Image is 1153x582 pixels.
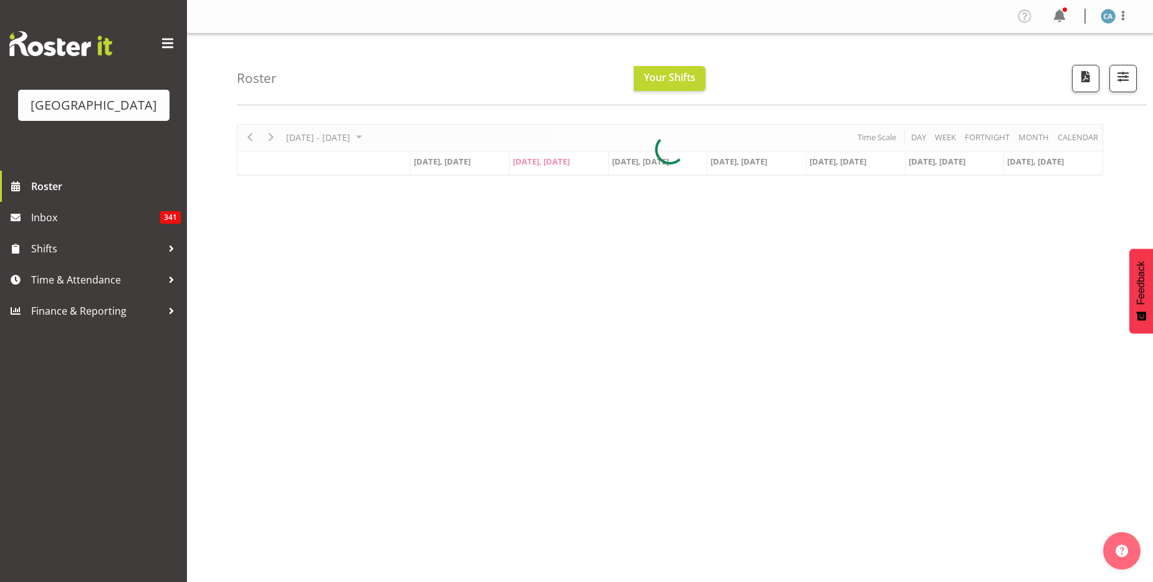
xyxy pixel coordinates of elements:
[1101,9,1116,24] img: catherine-anderson628.jpg
[1072,65,1099,92] button: Download a PDF of the roster according to the set date range.
[31,208,160,227] span: Inbox
[237,71,277,85] h4: Roster
[644,70,696,84] span: Your Shifts
[1116,545,1128,557] img: help-xxl-2.png
[31,302,162,320] span: Finance & Reporting
[1129,249,1153,333] button: Feedback - Show survey
[31,96,157,115] div: [GEOGRAPHIC_DATA]
[634,66,706,91] button: Your Shifts
[31,239,162,258] span: Shifts
[1136,261,1147,305] span: Feedback
[9,31,112,56] img: Rosterit website logo
[160,211,181,224] span: 341
[31,270,162,289] span: Time & Attendance
[31,177,181,196] span: Roster
[1109,65,1137,92] button: Filter Shifts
